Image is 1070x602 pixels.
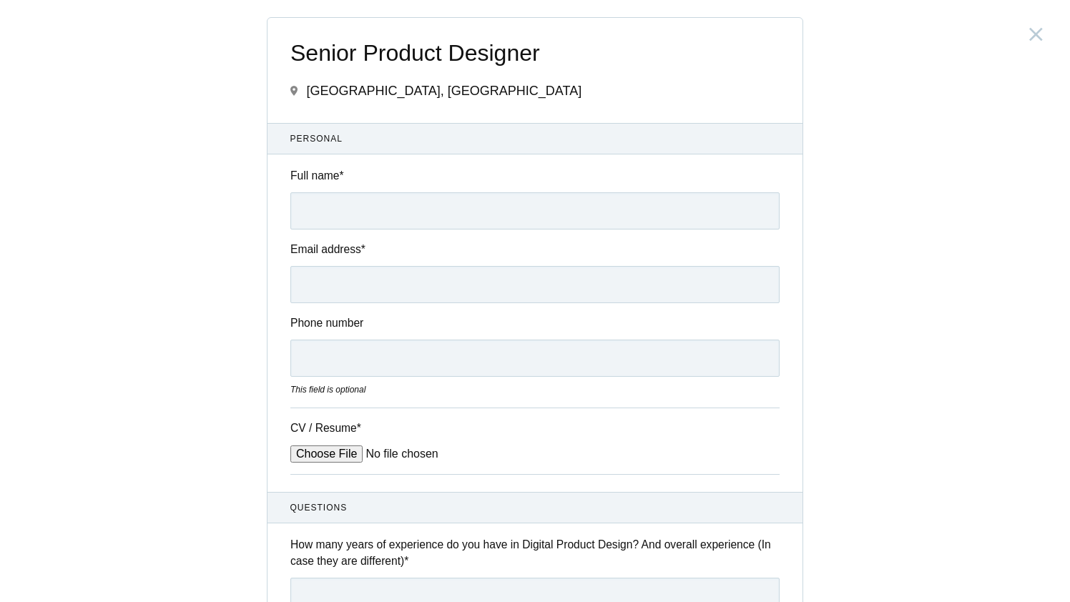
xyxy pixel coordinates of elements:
span: Questions [290,501,780,514]
label: How many years of experience do you have in Digital Product Design? And overall experience (In ca... [290,536,780,570]
span: Personal [290,132,780,145]
label: Phone number [290,315,780,331]
span: [GEOGRAPHIC_DATA], [GEOGRAPHIC_DATA] [306,84,581,98]
label: Email address [290,241,780,257]
label: Full name [290,167,780,184]
div: This field is optional [290,383,780,396]
label: CV / Resume [290,420,398,436]
span: Senior Product Designer [290,41,780,66]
